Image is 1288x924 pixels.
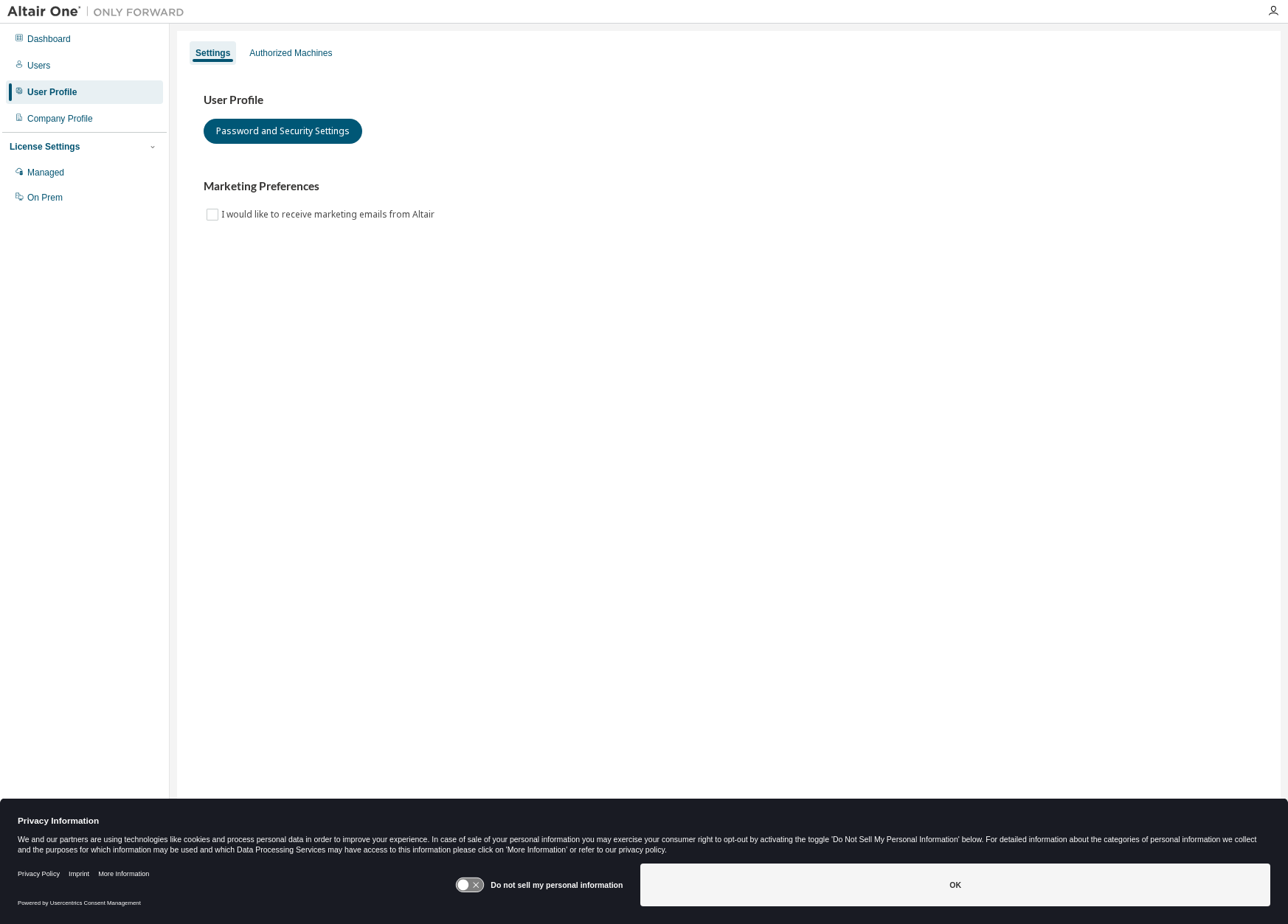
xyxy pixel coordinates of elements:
div: Users [27,60,50,72]
div: User Profile [27,86,77,98]
h3: Marketing Preferences [204,179,1254,194]
div: License Settings [10,141,80,153]
div: Authorized Machines [249,47,332,59]
div: Company Profile [27,113,93,125]
div: Settings [195,47,230,59]
button: Password and Security Settings [204,119,362,144]
label: I would like to receive marketing emails from Altair [221,206,437,223]
h3: User Profile [204,93,1254,108]
img: Altair One [7,4,192,19]
div: On Prem [27,192,63,204]
div: Managed [27,167,64,178]
div: Dashboard [27,33,71,45]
